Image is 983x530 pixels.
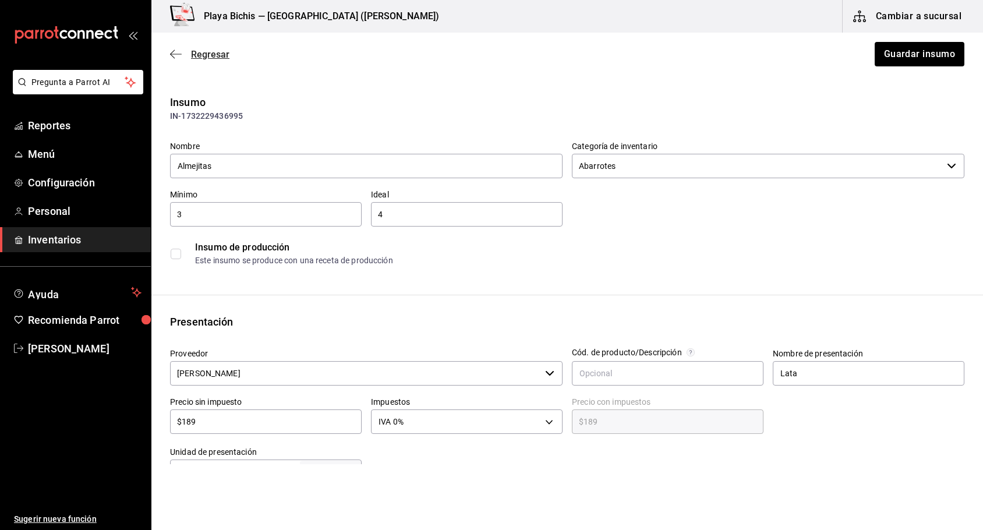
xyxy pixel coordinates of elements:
div: Presentación [170,314,964,330]
span: Reportes [28,118,142,133]
div: Insumo de producción [195,241,964,255]
label: Unidad de presentación [170,448,362,456]
input: 0 [371,207,563,221]
label: Proveedor [170,349,563,358]
div: Este insumo se produce con una receta de producción [195,255,964,267]
div: Insumo [170,94,964,110]
label: Nombre [170,142,563,150]
label: Mínimo [170,190,362,199]
label: Precio sin impuesto [170,398,362,406]
label: Ideal [371,190,563,199]
span: Personal [28,203,142,219]
span: Regresar [191,49,229,60]
span: Recomienda Parrot [28,312,142,328]
span: Pregunta a Parrot AI [31,76,125,89]
div: gr [300,461,362,483]
span: Ayuda [28,285,126,299]
button: Regresar [170,49,229,60]
input: Opcional [572,361,763,386]
input: Ingresa el nombre de tu insumo [170,154,563,178]
label: Impuestos [371,398,563,406]
span: [PERSON_NAME] [28,341,142,356]
span: Menú [28,146,142,162]
label: Categoría de inventario [572,142,964,150]
input: Ver todos [170,361,540,386]
input: $0.00 [572,415,763,429]
button: Guardar insumo [875,42,964,66]
input: 0 [170,207,362,221]
div: IVA 0% [371,409,563,434]
span: Configuración [28,175,142,190]
input: Elige una opción [572,154,942,178]
label: Nombre de presentación [773,349,964,358]
span: Sugerir nueva función [14,513,142,525]
div: IN-1732229436995 [170,110,964,122]
a: Pregunta a Parrot AI [8,84,143,97]
button: Pregunta a Parrot AI [13,70,143,94]
div: Cód. de producto/Descripción [572,348,682,356]
span: Inventarios [28,232,142,248]
main: ; [151,33,983,464]
input: $0.00 [170,415,362,429]
input: Opcional [773,361,964,386]
label: Precio con impuestos [572,398,763,406]
h3: Playa Bichis — [GEOGRAPHIC_DATA] ([PERSON_NAME]) [195,9,439,23]
button: open_drawer_menu [128,30,137,40]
